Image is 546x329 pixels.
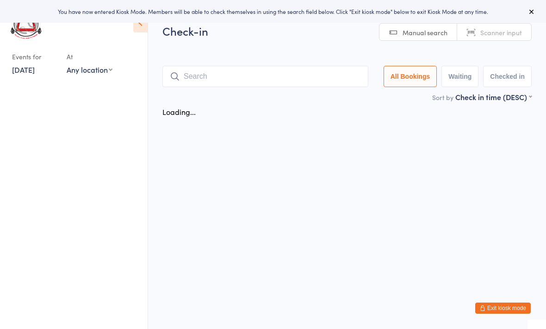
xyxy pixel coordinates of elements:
[162,23,532,38] h2: Check-in
[15,7,531,15] div: You have now entered Kiosk Mode. Members will be able to check themselves in using the search fie...
[441,66,478,87] button: Waiting
[67,49,112,64] div: At
[384,66,437,87] button: All Bookings
[480,28,522,37] span: Scanner input
[483,66,532,87] button: Checked in
[403,28,447,37] span: Manual search
[455,92,532,102] div: Check in time (DESC)
[475,303,531,314] button: Exit kiosk mode
[12,64,35,75] a: [DATE]
[12,49,57,64] div: Events for
[162,107,196,117] div: Loading...
[67,64,112,75] div: Any location
[432,93,453,102] label: Sort by
[162,66,368,87] input: Search
[9,7,44,40] img: Art of Eight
